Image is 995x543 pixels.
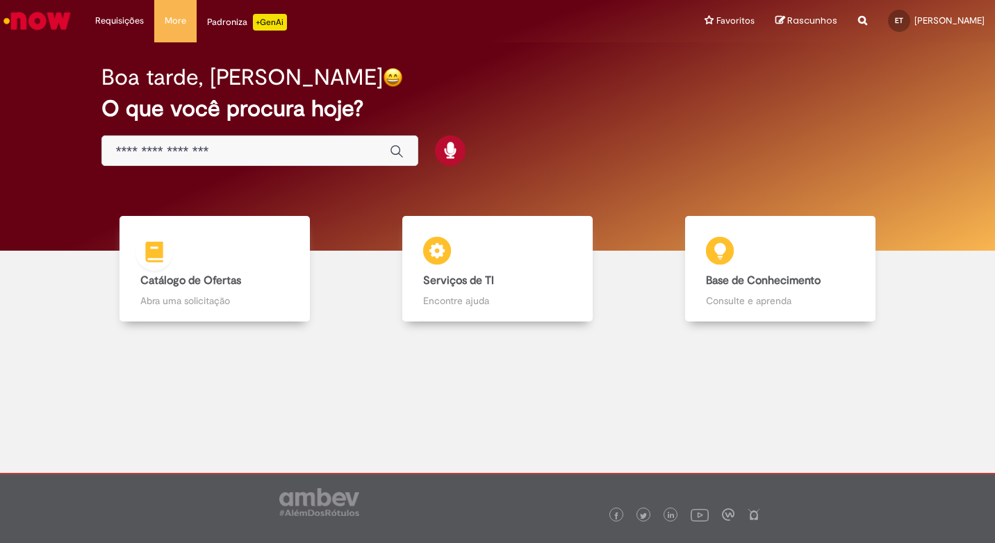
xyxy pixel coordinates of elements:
[101,97,894,121] h2: O que você procura hoje?
[748,508,760,521] img: logo_footer_naosei.png
[356,216,639,322] a: Serviços de TI Encontre ajuda
[895,16,903,25] span: ET
[914,15,985,26] span: [PERSON_NAME]
[95,14,144,28] span: Requisições
[140,294,289,308] p: Abra uma solicitação
[613,512,620,519] img: logo_footer_facebook.png
[775,15,837,28] a: Rascunhos
[691,506,709,524] img: logo_footer_youtube.png
[706,274,821,287] b: Base de Conhecimento
[253,14,287,31] p: +GenAi
[207,14,287,31] div: Padroniza
[1,7,73,35] img: ServiceNow
[73,216,356,322] a: Catálogo de Ofertas Abra uma solicitação
[383,67,403,87] img: happy-face.png
[279,488,359,516] img: logo_footer_ambev_rotulo_gray.png
[101,65,383,90] h2: Boa tarde, [PERSON_NAME]
[140,274,241,287] b: Catálogo de Ofertas
[165,14,186,28] span: More
[423,274,494,287] b: Serviços de TI
[722,508,734,521] img: logo_footer_workplace.png
[668,512,675,520] img: logo_footer_linkedin.png
[639,216,922,322] a: Base de Conhecimento Consulte e aprenda
[640,512,647,519] img: logo_footer_twitter.png
[423,294,572,308] p: Encontre ajuda
[706,294,855,308] p: Consulte e aprenda
[787,14,837,27] span: Rascunhos
[716,14,755,28] span: Favoritos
